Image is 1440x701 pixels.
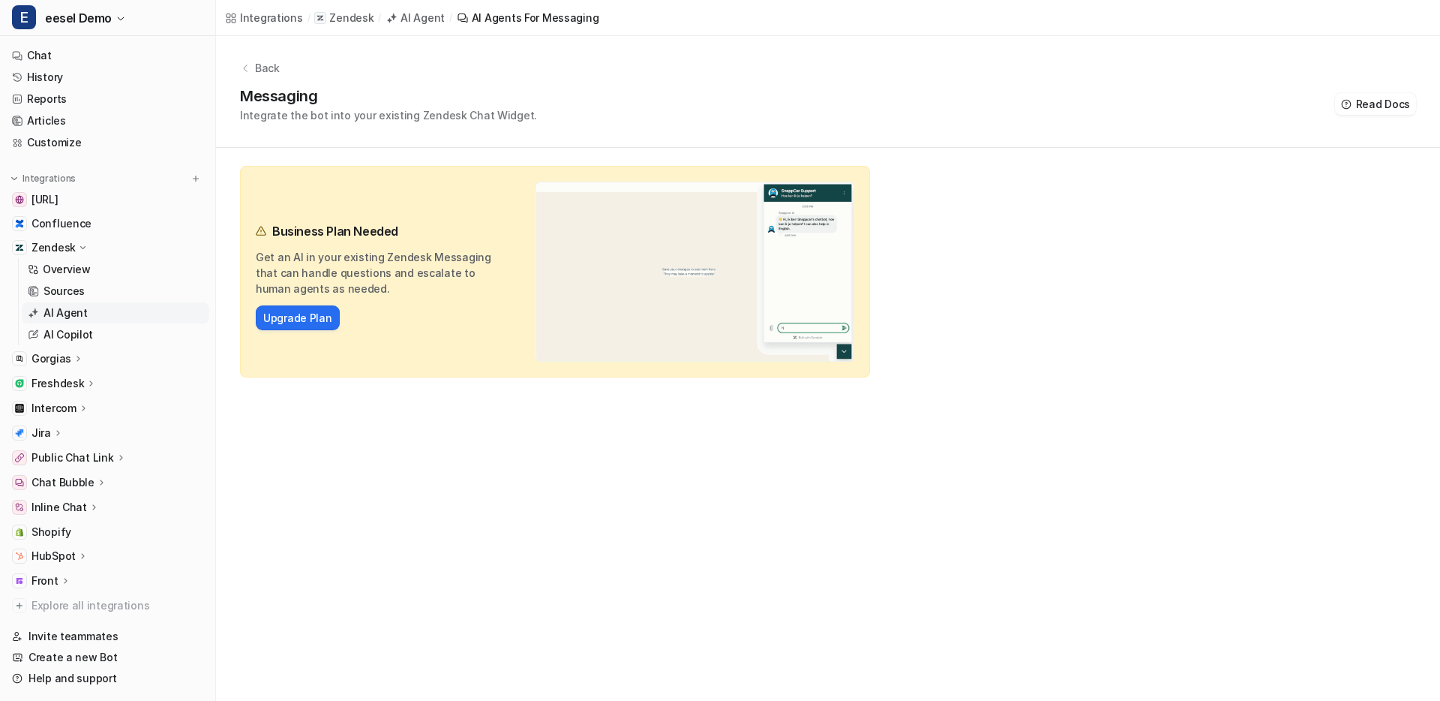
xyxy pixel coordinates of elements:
img: Zendesk [15,243,24,252]
span: / [449,11,452,25]
span: eesel Demo [45,8,112,29]
span: Read Docs [1356,96,1410,112]
span: / [307,11,310,25]
p: Chat Bubble [31,475,94,490]
img: Confluence [15,219,24,228]
img: expand menu [9,173,19,184]
p: Front [31,573,58,588]
a: Articles [6,110,209,131]
p: AI Copilot [43,327,93,342]
img: Shopify [15,528,24,537]
a: AI Agents for messaging [457,10,599,26]
p: Business Plan Needed [272,222,398,240]
p: Freshdesk [31,376,84,391]
p: Integrations [22,173,76,185]
div: AI Agent [400,10,445,26]
img: Inline Chat [15,503,24,512]
img: HubSpot [15,552,24,561]
p: Get an AI in your existing Zendesk Messaging that can handle questions and escalate to human agen... [256,249,502,296]
img: Front [15,576,24,585]
img: Freshdesk [15,379,24,388]
img: explore all integrations [12,598,27,613]
span: [URL] [31,192,58,207]
p: Jira [31,426,51,441]
img: Public Chat Link [15,453,24,462]
a: Sources [22,281,209,302]
p: HubSpot [31,549,76,564]
a: Overview [22,259,209,280]
a: Customize [6,132,209,153]
img: Chat Bubble [15,478,24,487]
a: History [6,67,209,88]
a: AI Copilot [22,324,209,345]
a: Integrations [225,10,303,26]
img: Zendesk Chat [535,182,854,362]
p: Sources [43,284,85,299]
a: ConfluenceConfluence [6,213,209,234]
p: Gorgias [31,351,71,366]
a: AI Agent [385,10,445,26]
div: Integrations [240,10,303,26]
a: Help and support [6,668,209,689]
a: Explore all integrations [6,595,209,616]
p: Overview [43,262,91,277]
button: Upgrade Plan [256,305,340,330]
span: Shopify [31,525,71,540]
a: Invite teammates [6,626,209,647]
span: Explore all integrations [31,594,203,618]
a: AI Agent [22,302,209,323]
p: Zendesk [31,240,76,255]
img: menu_add.svg [190,173,201,184]
a: docs.eesel.ai[URL] [6,189,209,210]
p: AI Agent [43,305,88,320]
button: Integrations [6,171,80,186]
img: Gorgias [15,354,24,363]
img: docs.eesel.ai [15,195,24,204]
a: Upgrade Plan [263,310,332,326]
p: Inline Chat [31,500,87,515]
a: ShopifyShopify [6,522,209,543]
span: / [378,11,381,25]
p: Public Chat Link [31,450,114,465]
img: Jira [15,429,24,438]
h1: Messaging [240,85,537,107]
a: Chat [6,45,209,66]
a: Reports [6,89,209,110]
span: E [12,5,36,29]
p: Integrate the bot into your existing Zendesk Chat Widget. [240,107,537,123]
p: Zendesk [329,11,373,26]
button: Read Docs [1335,93,1416,115]
a: Zendesk [314,11,373,26]
p: Back [255,60,280,76]
div: AI Agents for messaging [472,10,599,26]
a: Create a new Bot [6,647,209,668]
span: Confluence [31,216,91,231]
img: Intercom [15,404,24,413]
p: Intercom [31,401,76,416]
